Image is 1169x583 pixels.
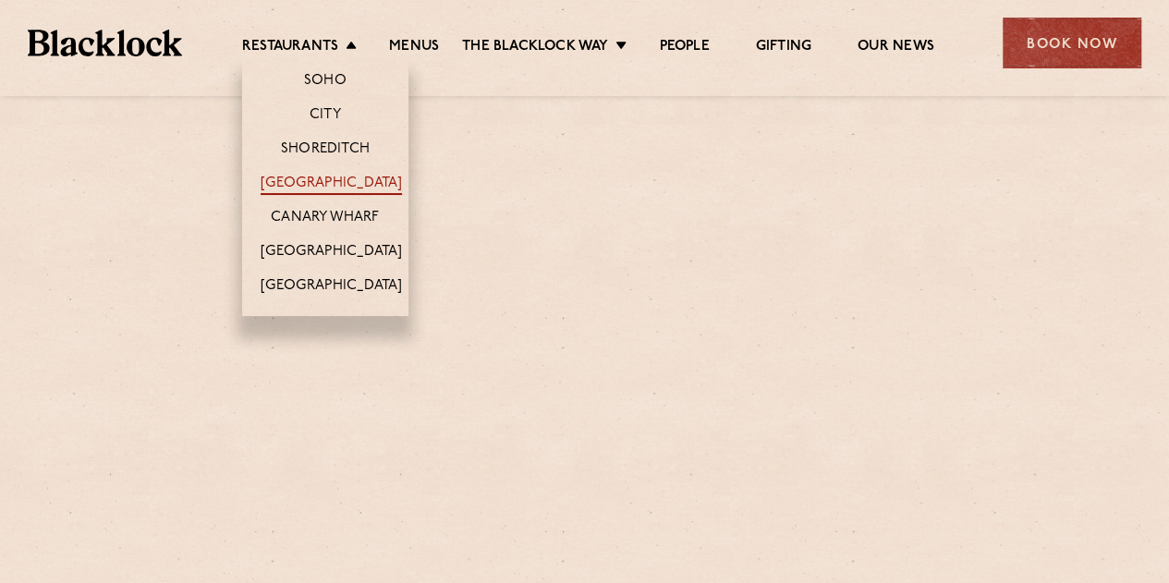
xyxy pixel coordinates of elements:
a: City [310,106,341,127]
div: Book Now [1003,18,1141,68]
a: [GEOGRAPHIC_DATA] [261,243,402,263]
a: Shoreditch [281,140,370,161]
a: The Blacklock Way [462,38,608,58]
a: Gifting [756,38,811,58]
a: People [659,38,709,58]
a: [GEOGRAPHIC_DATA] [261,277,402,298]
a: Restaurants [242,38,338,58]
img: BL_Textured_Logo-footer-cropped.svg [28,30,182,55]
a: Our News [858,38,934,58]
a: Canary Wharf [271,209,379,229]
a: Soho [304,72,347,92]
a: Menus [389,38,439,58]
a: [GEOGRAPHIC_DATA] [261,175,402,195]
